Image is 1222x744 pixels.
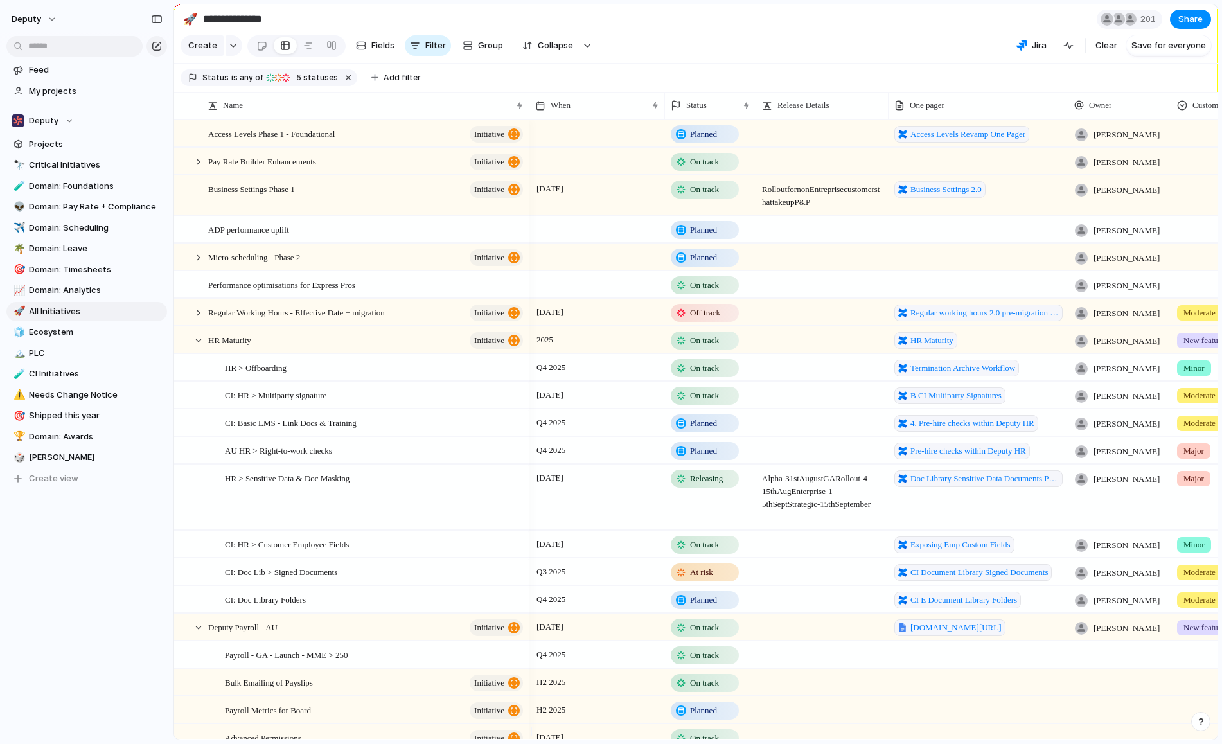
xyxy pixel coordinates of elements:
span: CI Initiatives [29,368,163,380]
span: Name [223,99,243,112]
span: any of [238,72,263,84]
span: My projects [29,85,163,98]
span: Critical Initiatives [29,159,163,172]
span: AU HR > Right-to-work checks [225,443,332,457]
button: Share [1170,10,1211,29]
span: [DATE] [533,536,567,552]
span: CI: HR > Multiparty signature [225,387,326,402]
button: initiative [470,249,523,266]
span: Releasing [690,472,723,485]
span: Pre-hire checks within Deputy HR [910,445,1026,457]
a: Business Settings 2.0 [894,181,986,198]
span: initiative [474,304,504,322]
span: [PERSON_NAME] [1094,622,1160,635]
span: Termination Archive Workflow [910,362,1015,375]
span: Shipped this year [29,409,163,422]
span: All Initiatives [29,305,163,318]
button: 🌴 [12,242,24,255]
span: Projects [29,138,163,151]
div: 🧪 [13,179,22,193]
span: initiative [474,125,504,143]
button: Save for everyone [1126,35,1211,56]
a: B CI Multiparty Signatures [894,387,1005,404]
span: Domain: Timesheets [29,263,163,276]
span: initiative [474,674,504,692]
button: Add filter [364,69,429,87]
span: Deputy [29,114,58,127]
span: Status [202,72,229,84]
span: Payroll - GA - Launch - MME > 250 [225,647,348,662]
a: 🏔️PLC [6,344,167,363]
span: Status [686,99,707,112]
div: 🔭 [13,158,22,173]
span: [PERSON_NAME] [29,451,163,464]
button: Create view [6,469,167,488]
span: Feed [29,64,163,76]
button: Filter [405,35,451,56]
span: Ecosystem [29,326,163,339]
span: Share [1178,13,1203,26]
span: is [231,72,238,84]
span: Business Settings Phase 1 [208,181,295,196]
span: Moderate [1183,306,1216,319]
span: Q4 2025 [533,592,569,607]
a: My projects [6,82,167,101]
a: HR Maturity [894,332,957,349]
a: 🎯Shipped this year [6,406,167,425]
button: isany of [229,71,265,85]
span: Business Settings 2.0 [910,183,982,196]
span: [PERSON_NAME] [1094,252,1160,265]
span: PLC [29,347,163,360]
span: Access Levels Phase 1 - Foundational [208,126,335,141]
span: Access Levels Revamp One Pager [910,128,1025,141]
button: 🏆 [12,430,24,443]
span: On track [690,621,719,634]
span: Planned [690,704,717,717]
span: Moderate [1183,389,1216,402]
span: Payroll Metrics for Board [225,702,311,717]
span: [PERSON_NAME] [1094,539,1160,552]
span: H2 2025 [533,675,569,690]
span: [PERSON_NAME] [1094,362,1160,375]
button: 🏔️ [12,347,24,360]
div: ✈️Domain: Scheduling [6,218,167,238]
button: 5 statuses [264,71,341,85]
div: ✈️ [13,220,22,235]
span: Minor [1183,362,1205,375]
span: Domain: Analytics [29,284,163,297]
div: 🌴Domain: Leave [6,239,167,258]
span: CI: Doc Library Folders [225,592,306,607]
span: initiative [474,153,504,171]
a: 🎲[PERSON_NAME] [6,448,167,467]
span: ADP performance uplift [208,222,289,236]
span: Micro-scheduling - Phase 2 [208,249,300,264]
span: Domain: Leave [29,242,163,255]
a: Termination Archive Workflow [894,360,1019,376]
span: [PERSON_NAME] [1094,594,1160,607]
a: CI E Document Library Folders [894,592,1021,608]
span: When [551,99,571,112]
span: Q4 2025 [533,647,569,662]
span: 201 [1140,13,1160,26]
div: 🎯 [13,262,22,277]
a: 👽Domain: Pay Rate + Compliance [6,197,167,217]
a: Access Levels Revamp One Pager [894,126,1029,143]
a: ⚠️Needs Change Notice [6,385,167,405]
span: initiative [474,332,504,350]
div: 🚀 [183,10,197,28]
span: 4. Pre-hire checks within Deputy HR [910,417,1034,430]
span: On track [690,279,719,292]
div: ⚠️ [13,387,22,402]
span: CI: Basic LMS - Link Docs & Training [225,415,357,430]
div: 🏔️ [13,346,22,360]
span: Save for everyone [1131,39,1206,52]
a: [DOMAIN_NAME][URL] [894,619,1005,636]
span: [PERSON_NAME] [1094,128,1160,141]
span: Domain: Scheduling [29,222,163,235]
button: initiative [470,154,523,170]
div: 👽 [13,200,22,215]
button: initiative [470,619,523,636]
